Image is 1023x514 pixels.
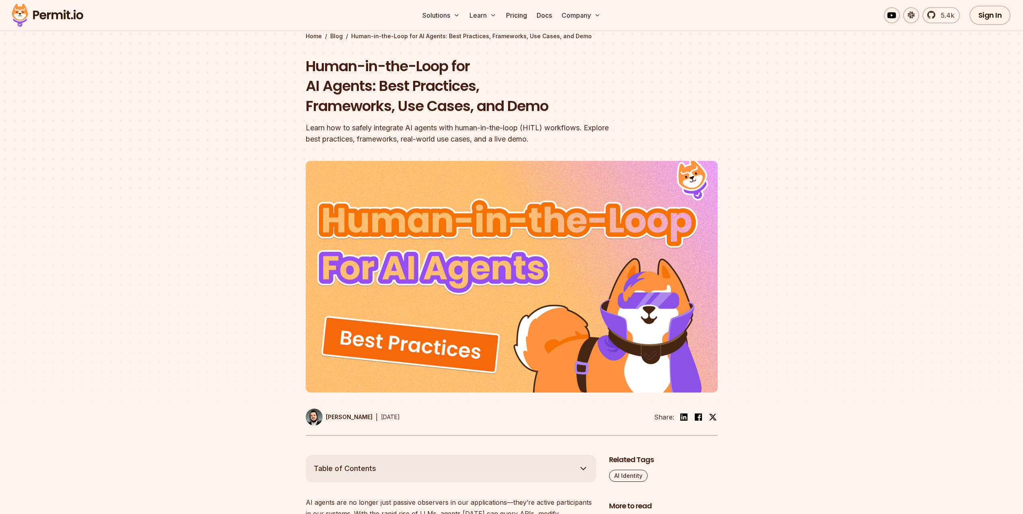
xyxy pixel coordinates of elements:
h2: More to read [609,501,718,511]
a: Blog [330,32,343,40]
button: Solutions [419,7,463,23]
img: Human-in-the-Loop for AI Agents: Best Practices, Frameworks, Use Cases, and Demo [306,161,718,393]
div: | [376,412,378,422]
img: facebook [694,412,703,422]
button: Company [558,7,604,23]
a: 5.4k [922,7,960,23]
img: Gabriel L. Manor [306,409,323,426]
div: Learn how to safely integrate AI agents with human-in-the-loop (HITL) workflows. Explore best pra... [306,122,615,145]
a: Pricing [503,7,530,23]
h1: Human-in-the-Loop for AI Agents: Best Practices, Frameworks, Use Cases, and Demo [306,56,615,116]
button: Learn [466,7,500,23]
img: Permit logo [8,2,87,29]
h2: Related Tags [609,455,718,465]
img: linkedin [679,412,689,422]
button: Table of Contents [306,455,596,482]
a: Sign In [969,6,1011,25]
a: [PERSON_NAME] [306,409,373,426]
li: Share: [654,412,674,422]
div: / / [306,32,718,40]
time: [DATE] [381,413,400,420]
p: [PERSON_NAME] [326,413,373,421]
img: twitter [709,413,717,421]
a: Docs [533,7,555,23]
span: 5.4k [936,10,954,20]
span: Table of Contents [314,463,376,474]
a: Home [306,32,322,40]
a: AI Identity [609,470,648,482]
